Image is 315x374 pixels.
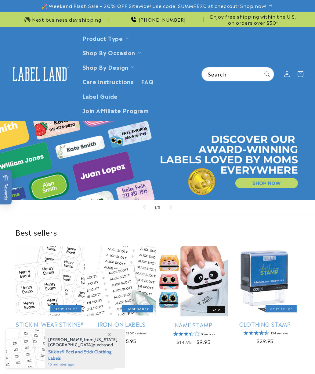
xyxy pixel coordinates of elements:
ul: Slider [15,246,300,357]
a: Label Guide [79,89,122,103]
a: Product Type [82,34,123,42]
span: 5 [158,204,161,210]
span: Shop By Occasion [82,49,136,56]
a: Shop By Design [82,63,129,71]
button: Search [260,67,274,81]
a: Clothing Stamp [230,321,300,328]
button: Previous slide [137,200,151,214]
span: FAQ [141,78,154,85]
summary: Shop By Occasion [79,45,144,59]
span: from , purchased [48,337,119,347]
h2: Best sellers [15,227,300,237]
summary: Product Type [79,31,131,45]
div: Announcement [111,12,204,27]
a: Stick N' Wear Stikins® Labels [15,321,85,335]
a: Label Land [7,62,73,86]
a: FAQ [137,74,157,88]
span: 1 [154,204,156,210]
span: Join Affiliate Program [82,107,149,114]
span: Label Guide [82,92,118,99]
a: Care instructions [79,74,137,88]
span: / [156,204,158,210]
div: Announcement [207,12,300,27]
iframe: Gorgias live chat messenger [254,348,309,368]
a: Name Stamp [159,321,228,328]
span: 🎉 Weekend Flash Sale – 20% OFF Sitewide! Use code: SUMMER20 at checkout! Shop now! [42,3,266,9]
span: [US_STATE] [93,337,118,342]
span: [PHONE_NUMBER] [139,16,186,23]
a: Join Affiliate Program [79,103,153,117]
button: Next slide [164,200,178,214]
a: Iron-On Labels [87,321,156,328]
span: Care instructions [82,78,134,85]
span: [PERSON_NAME] [48,337,84,342]
span: Next business day shipping [32,16,101,23]
img: Label Land [9,65,70,84]
span: Rewards [3,175,9,200]
span: Enjoy free shipping within the U.S. on orders over $50* [207,13,300,25]
span: [GEOGRAPHIC_DATA] [48,342,93,347]
summary: Shop By Design [79,60,137,74]
div: Announcement [15,12,108,27]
